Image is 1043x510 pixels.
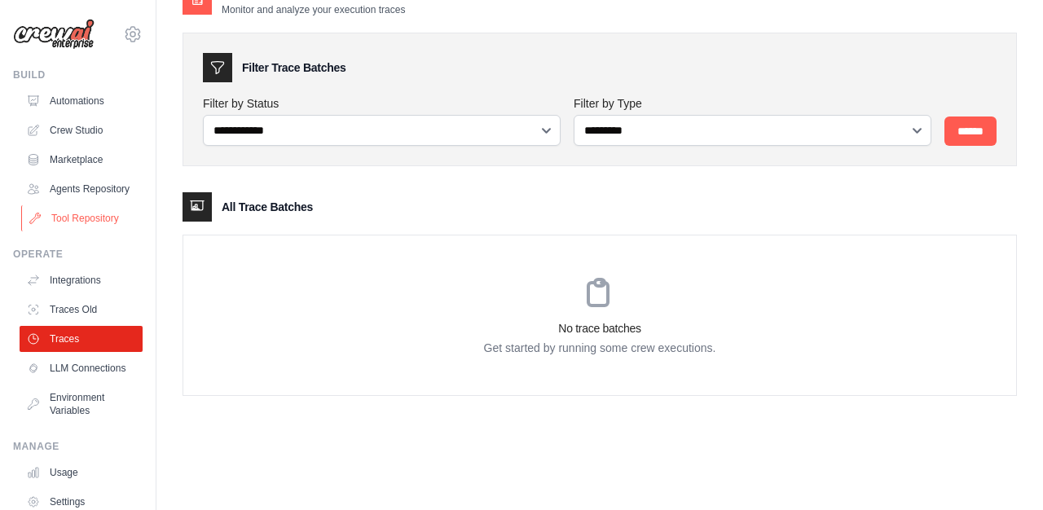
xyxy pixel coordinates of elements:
[20,88,143,114] a: Automations
[20,147,143,173] a: Marketplace
[222,3,405,16] p: Monitor and analyze your execution traces
[20,326,143,352] a: Traces
[20,117,143,143] a: Crew Studio
[21,205,144,231] a: Tool Repository
[222,199,313,215] h3: All Trace Batches
[13,248,143,261] div: Operate
[183,320,1016,336] h3: No trace batches
[574,95,931,112] label: Filter by Type
[242,59,345,76] h3: Filter Trace Batches
[20,176,143,202] a: Agents Repository
[20,297,143,323] a: Traces Old
[203,95,561,112] label: Filter by Status
[13,68,143,81] div: Build
[20,355,143,381] a: LLM Connections
[20,385,143,424] a: Environment Variables
[13,19,95,50] img: Logo
[13,440,143,453] div: Manage
[183,340,1016,356] p: Get started by running some crew executions.
[20,459,143,486] a: Usage
[20,267,143,293] a: Integrations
